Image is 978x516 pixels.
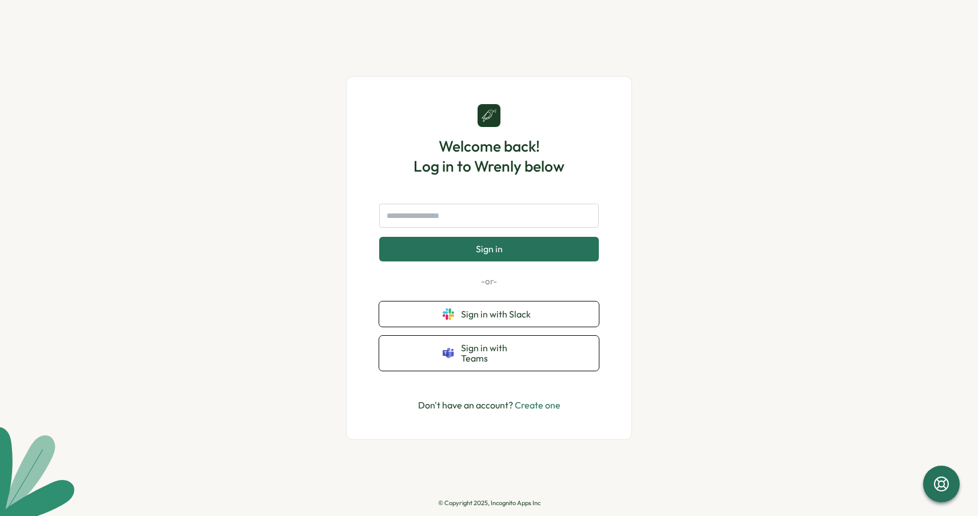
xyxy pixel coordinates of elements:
[379,336,599,371] button: Sign in with Teams
[461,343,535,364] span: Sign in with Teams
[476,244,503,254] span: Sign in
[418,398,560,412] p: Don't have an account?
[438,499,540,507] p: © Copyright 2025, Incognito Apps Inc
[515,399,560,411] a: Create one
[414,136,564,176] h1: Welcome back! Log in to Wrenly below
[379,275,599,288] p: -or-
[461,309,535,319] span: Sign in with Slack
[379,237,599,261] button: Sign in
[379,301,599,327] button: Sign in with Slack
